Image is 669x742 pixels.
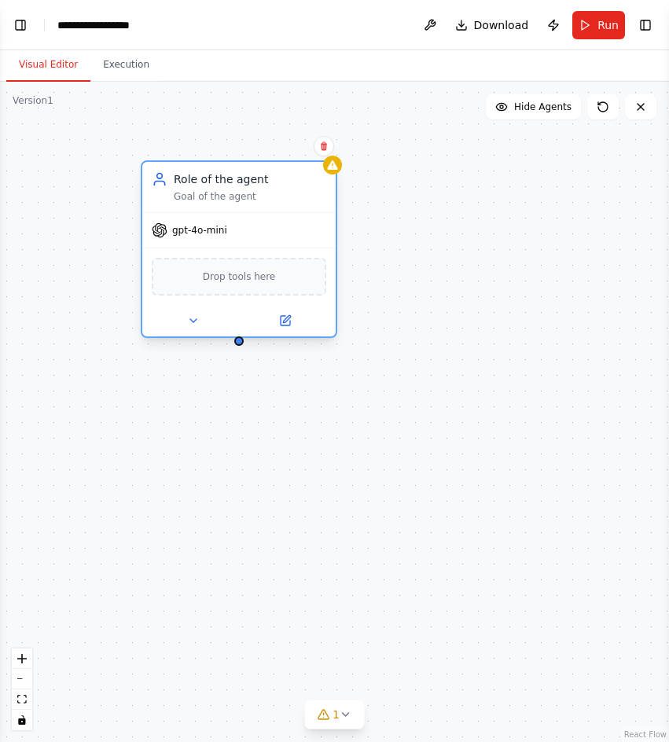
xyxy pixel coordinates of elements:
button: Download [449,11,535,39]
span: Drop tools here [203,269,276,285]
button: Visual Editor [6,49,90,82]
span: Run [597,17,619,33]
span: Hide Agents [514,101,572,113]
span: 1 [333,707,340,722]
button: Run [572,11,625,39]
div: Role of the agent [174,171,326,187]
div: React Flow controls [12,648,32,730]
button: Open in side panel [241,311,329,330]
button: 1 [304,700,365,729]
div: Goal of the agent [174,190,326,203]
button: Hide Agents [486,94,581,119]
nav: breadcrumb [57,17,153,33]
button: zoom out [12,669,32,689]
div: Version 1 [13,94,53,107]
button: Execution [90,49,162,82]
span: Download [474,17,529,33]
button: fit view [12,689,32,710]
button: Delete node [314,136,334,156]
a: React Flow attribution [624,730,667,739]
div: Role of the agentGoal of the agentgpt-4o-miniDrop tools here [141,163,337,341]
button: Show left sidebar [9,14,31,36]
button: zoom in [12,648,32,669]
span: gpt-4o-mini [172,224,227,237]
button: Show right sidebar [634,14,656,36]
button: toggle interactivity [12,710,32,730]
